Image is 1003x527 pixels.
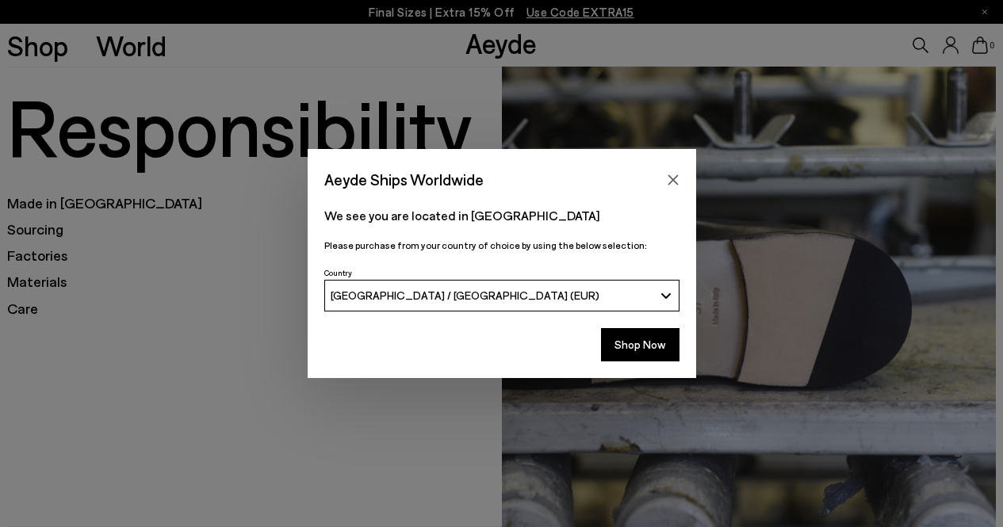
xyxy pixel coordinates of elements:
span: [GEOGRAPHIC_DATA] / [GEOGRAPHIC_DATA] (EUR) [331,288,599,302]
button: Shop Now [601,328,680,361]
p: We see you are located in [GEOGRAPHIC_DATA] [324,206,680,225]
p: Please purchase from your country of choice by using the below selection: [324,238,680,253]
span: Aeyde Ships Worldwide [324,166,484,193]
button: Close [661,168,685,192]
span: Country [324,268,352,277]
